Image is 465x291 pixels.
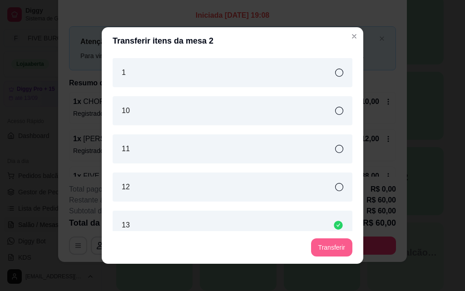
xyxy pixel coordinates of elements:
[122,182,130,192] article: 12
[122,143,130,154] article: 11
[122,67,126,78] article: 1
[311,238,352,256] button: Transferir
[347,29,361,44] button: Close
[102,27,363,54] header: Transferir itens da mesa 2
[122,220,130,231] article: 13
[122,105,130,116] article: 10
